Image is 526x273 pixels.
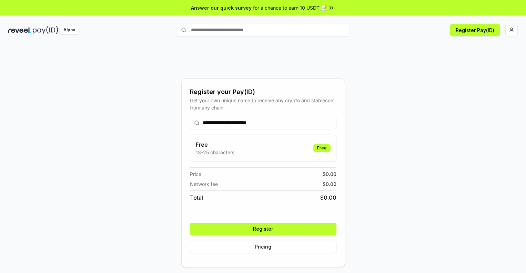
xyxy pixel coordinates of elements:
[313,144,331,152] div: Free
[33,26,58,34] img: pay_id
[190,97,336,111] div: Get your own unique name to receive any crypto and stablecoin, from any chain
[190,170,201,178] span: Price
[323,180,336,188] span: $ 0.00
[320,193,336,202] span: $ 0.00
[190,241,336,253] button: Pricing
[190,180,218,188] span: Network fee
[190,223,336,235] button: Register
[450,24,500,36] button: Register Pay(ID)
[196,149,234,156] p: 13-25 characters
[253,4,327,11] span: for a chance to earn 10 USDT 📝
[190,87,336,97] div: Register your Pay(ID)
[323,170,336,178] span: $ 0.00
[60,26,79,34] div: Alpha
[190,193,203,202] span: Total
[191,4,252,11] span: Answer our quick survey
[196,140,234,149] h3: Free
[8,26,31,34] img: reveel_dark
